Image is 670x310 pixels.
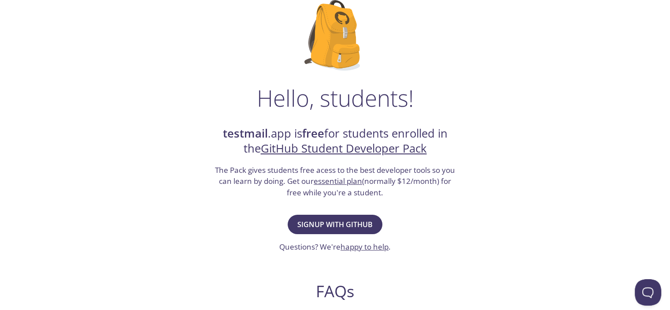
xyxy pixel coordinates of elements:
iframe: Help Scout Beacon - Open [635,279,661,306]
h3: Questions? We're . [279,241,391,253]
h3: The Pack gives students free acess to the best developer tools so you can learn by doing. Get our... [214,164,456,198]
a: GitHub Student Developer Pack [261,141,427,156]
h1: Hello, students! [257,85,414,111]
a: happy to help [341,242,389,252]
h2: FAQs [166,281,504,301]
a: essential plan [314,176,362,186]
strong: free [302,126,324,141]
button: Signup with GitHub [288,215,382,234]
span: Signup with GitHub [297,218,373,231]
strong: testmail [223,126,268,141]
h2: .app is for students enrolled in the [214,126,456,157]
